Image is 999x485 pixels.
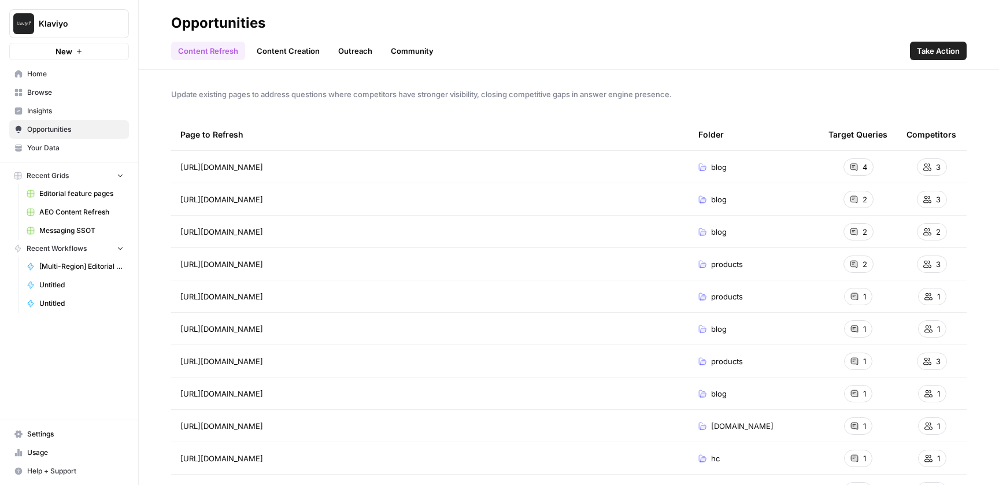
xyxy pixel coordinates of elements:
span: 2 [936,226,941,238]
img: Klaviyo Logo [13,13,34,34]
span: 1 [863,291,866,302]
a: Community [384,42,441,60]
span: hc [711,453,720,464]
a: Home [9,65,129,83]
div: Page to Refresh [180,119,680,150]
div: Opportunities [171,14,265,32]
span: Browse [27,87,124,98]
button: New [9,43,129,60]
a: Outreach [331,42,379,60]
span: Untitled [39,298,124,309]
span: 1 [937,388,940,399]
span: Untitled [39,280,124,290]
span: New [55,46,72,57]
a: Untitled [21,294,129,313]
a: Opportunities [9,120,129,139]
span: [URL][DOMAIN_NAME] [180,453,263,464]
span: [URL][DOMAIN_NAME] [180,291,263,302]
span: [URL][DOMAIN_NAME] [180,356,263,367]
button: Help + Support [9,462,129,480]
span: 1 [937,453,940,464]
button: Take Action [910,42,967,60]
span: Your Data [27,143,124,153]
span: Update existing pages to address questions where competitors have stronger visibility, closing co... [171,88,967,100]
span: [DOMAIN_NAME] [711,420,774,432]
span: Opportunities [27,124,124,135]
span: blog [711,388,727,399]
div: Competitors [906,119,956,150]
span: Take Action [917,45,960,57]
span: Editorial feature pages [39,188,124,199]
span: 3 [936,194,941,205]
span: 1 [863,420,866,432]
span: 1 [863,323,866,335]
a: Content Refresh [171,42,245,60]
button: Recent Workflows [9,240,129,257]
span: products [711,291,743,302]
button: Recent Grids [9,167,129,184]
span: products [711,356,743,367]
span: Recent Grids [27,171,69,181]
span: [URL][DOMAIN_NAME] [180,194,263,205]
span: 2 [863,194,867,205]
a: Editorial feature pages [21,184,129,203]
span: blog [711,161,727,173]
span: 3 [936,356,941,367]
span: blog [711,226,727,238]
span: 4 [863,161,867,173]
span: [URL][DOMAIN_NAME] [180,258,263,270]
span: [URL][DOMAIN_NAME] [180,226,263,238]
span: [URL][DOMAIN_NAME] [180,420,263,432]
div: Folder [698,119,724,150]
span: 3 [936,258,941,270]
a: [Multi-Region] Editorial feature page [21,257,129,276]
span: blog [711,323,727,335]
div: Target Queries [828,119,887,150]
button: Workspace: Klaviyo [9,9,129,38]
span: [Multi-Region] Editorial feature page [39,261,124,272]
span: [URL][DOMAIN_NAME] [180,161,263,173]
span: 1 [863,453,866,464]
span: 2 [863,226,867,238]
span: 1 [937,323,940,335]
span: 2 [863,258,867,270]
span: 1 [937,291,940,302]
span: products [711,258,743,270]
span: [URL][DOMAIN_NAME] [180,323,263,335]
a: Untitled [21,276,129,294]
span: Usage [27,447,124,458]
span: Messaging SSOT [39,225,124,236]
a: Messaging SSOT [21,221,129,240]
a: Settings [9,425,129,443]
a: Usage [9,443,129,462]
span: Help + Support [27,466,124,476]
span: Home [27,69,124,79]
a: Content Creation [250,42,327,60]
span: 3 [936,161,941,173]
span: 1 [863,388,866,399]
a: AEO Content Refresh [21,203,129,221]
span: [URL][DOMAIN_NAME] [180,388,263,399]
span: AEO Content Refresh [39,207,124,217]
span: 1 [937,420,940,432]
span: Settings [27,429,124,439]
a: Your Data [9,139,129,157]
a: Browse [9,83,129,102]
span: Insights [27,106,124,116]
span: Klaviyo [39,18,109,29]
span: 1 [863,356,866,367]
span: Recent Workflows [27,243,87,254]
a: Insights [9,102,129,120]
span: blog [711,194,727,205]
